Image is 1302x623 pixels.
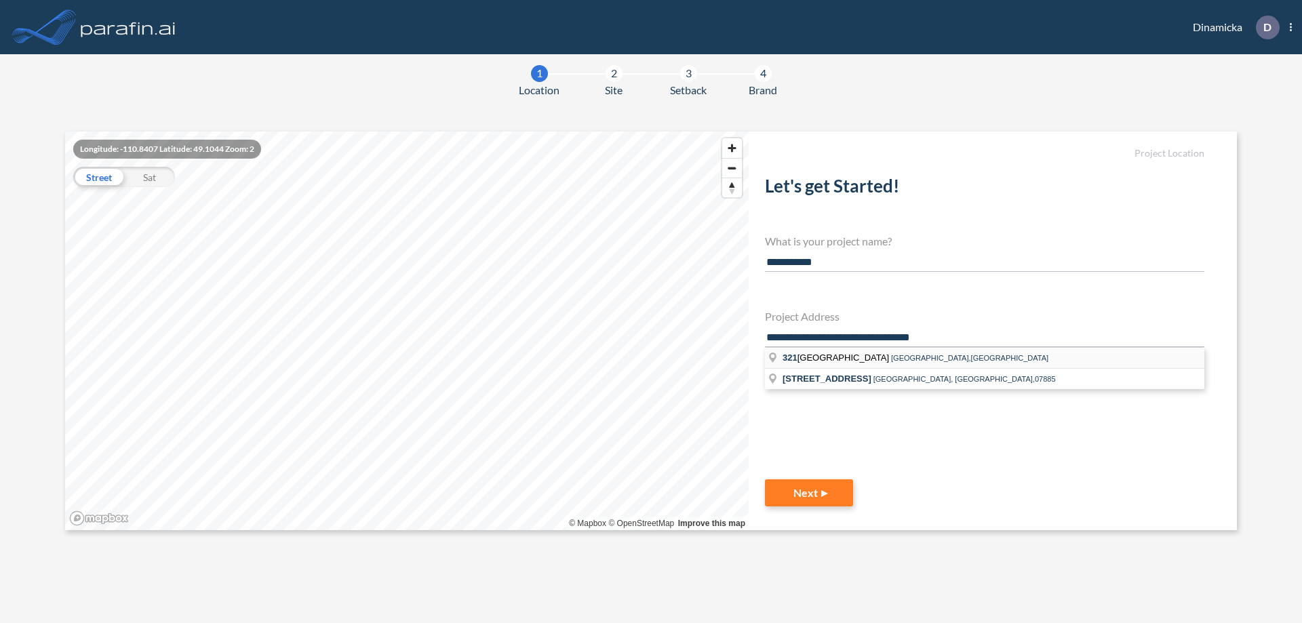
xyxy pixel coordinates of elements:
div: Dinamicka [1172,16,1292,39]
a: OpenStreetMap [608,519,674,528]
button: Zoom out [722,158,742,178]
canvas: Map [65,132,749,530]
span: [GEOGRAPHIC_DATA], [GEOGRAPHIC_DATA],07885 [873,375,1056,383]
span: 321 [783,353,797,363]
div: 2 [606,65,623,82]
div: Longitude: -110.8407 Latitude: 49.1044 Zoom: 2 [73,140,261,159]
div: 3 [680,65,697,82]
p: D [1263,21,1271,33]
a: Improve this map [678,519,745,528]
span: Site [605,82,623,98]
button: Zoom in [722,138,742,158]
img: logo [78,14,178,41]
h4: What is your project name? [765,235,1204,247]
span: Location [519,82,559,98]
span: [GEOGRAPHIC_DATA],[GEOGRAPHIC_DATA] [891,354,1048,362]
div: 1 [531,65,548,82]
span: Zoom out [722,159,742,178]
a: Mapbox [569,519,606,528]
h2: Let's get Started! [765,176,1204,202]
span: [STREET_ADDRESS] [783,374,871,384]
div: Sat [124,167,175,187]
span: Brand [749,82,777,98]
h4: Project Address [765,310,1204,323]
button: Reset bearing to north [722,178,742,197]
span: [GEOGRAPHIC_DATA] [783,353,891,363]
span: Setback [670,82,707,98]
h5: Project Location [765,148,1204,159]
div: Street [73,167,124,187]
button: Next [765,479,853,506]
a: Mapbox homepage [69,510,129,526]
div: 4 [755,65,772,82]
